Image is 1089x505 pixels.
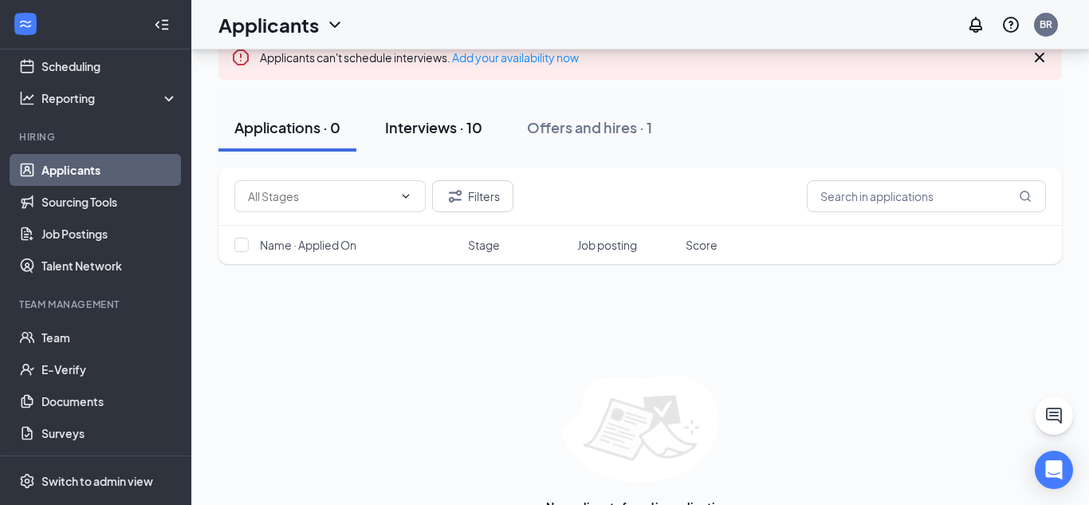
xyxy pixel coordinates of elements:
[686,237,717,253] span: Score
[41,353,178,385] a: E-Verify
[41,250,178,282] a: Talent Network
[1019,190,1032,203] svg: MagnifyingGlass
[432,180,513,212] button: Filter Filters
[1035,451,1073,489] div: Open Intercom Messenger
[41,218,178,250] a: Job Postings
[19,473,35,489] svg: Settings
[41,322,178,353] a: Team
[807,180,1046,212] input: Search in applications
[248,187,393,205] input: All Stages
[966,15,985,34] svg: Notifications
[154,17,170,33] svg: Collapse
[325,15,344,34] svg: ChevronDown
[41,385,178,417] a: Documents
[218,11,319,38] h1: Applicants
[41,90,179,106] div: Reporting
[19,298,175,311] div: Team Management
[1044,406,1063,425] svg: ChatActive
[452,50,579,65] a: Add your availability now
[1030,48,1049,67] svg: Cross
[399,190,412,203] svg: ChevronDown
[1001,15,1020,34] svg: QuestionInfo
[563,376,718,483] img: empty-state
[41,50,178,82] a: Scheduling
[527,117,652,137] div: Offers and hires · 1
[18,16,33,32] svg: WorkstreamLogo
[41,473,153,489] div: Switch to admin view
[385,117,482,137] div: Interviews · 10
[41,186,178,218] a: Sourcing Tools
[468,237,500,253] span: Stage
[19,90,35,106] svg: Analysis
[446,187,465,206] svg: Filter
[577,237,637,253] span: Job posting
[234,117,340,137] div: Applications · 0
[41,154,178,186] a: Applicants
[260,237,356,253] span: Name · Applied On
[260,50,579,65] span: Applicants can't schedule interviews.
[19,130,175,144] div: Hiring
[41,417,178,449] a: Surveys
[231,48,250,67] svg: Error
[1035,397,1073,435] button: ChatActive
[1040,18,1052,31] div: BR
